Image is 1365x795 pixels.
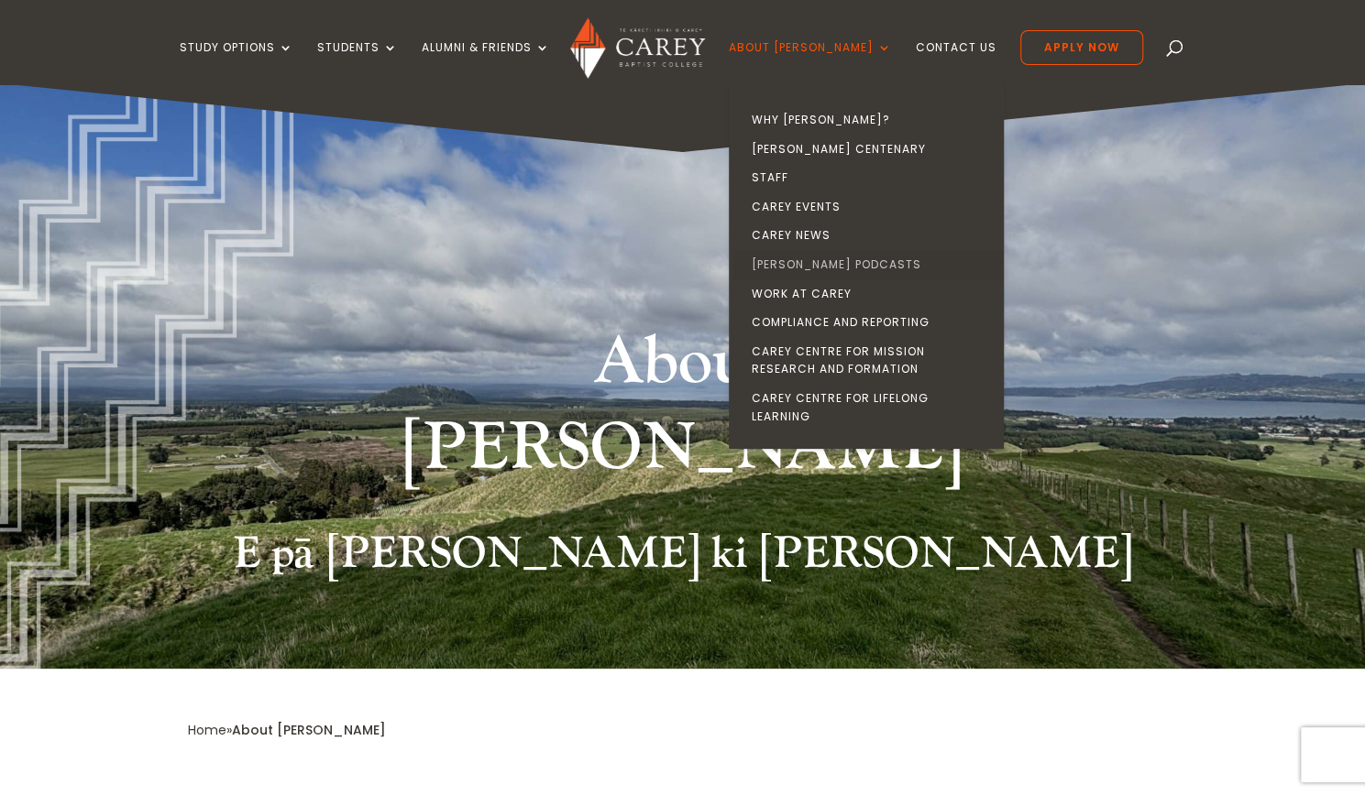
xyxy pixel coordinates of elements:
[570,17,705,79] img: Carey Baptist College
[180,41,293,84] a: Study Options
[339,320,1027,500] h1: About [PERSON_NAME]
[188,721,386,739] span: »
[916,41,996,84] a: Contact Us
[733,279,1008,309] a: Work at Carey
[733,163,1008,192] a: Staff
[733,337,1008,384] a: Carey Centre for Mission Research and Formation
[733,192,1008,222] a: Carey Events
[733,308,1008,337] a: Compliance and Reporting
[422,41,550,84] a: Alumni & Friends
[733,221,1008,250] a: Carey News
[733,250,1008,279] a: [PERSON_NAME] Podcasts
[317,41,398,84] a: Students
[733,105,1008,135] a: Why [PERSON_NAME]?
[733,384,1008,430] a: Carey Centre for Lifelong Learning
[733,135,1008,164] a: [PERSON_NAME] Centenary
[188,721,226,739] a: Home
[729,41,892,84] a: About [PERSON_NAME]
[188,528,1178,590] h2: E pā [PERSON_NAME] ki [PERSON_NAME]
[1020,30,1143,65] a: Apply Now
[232,721,386,739] span: About [PERSON_NAME]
